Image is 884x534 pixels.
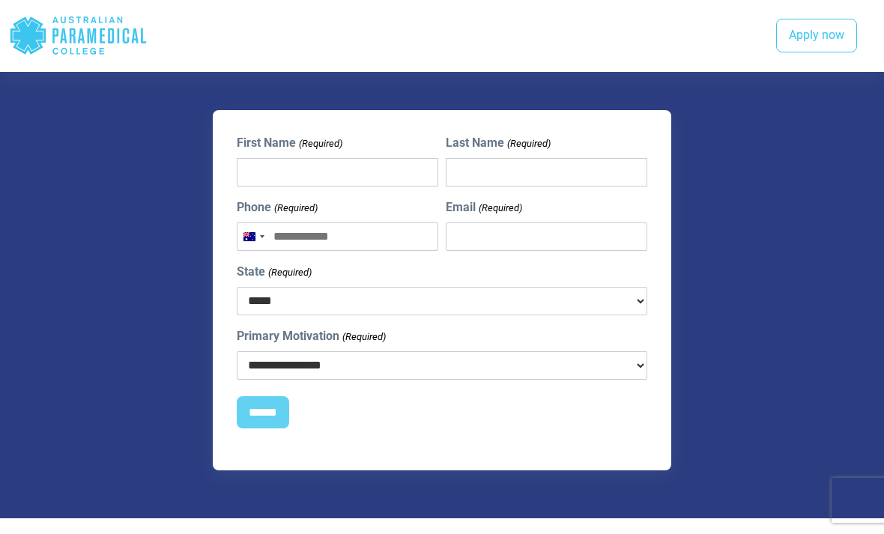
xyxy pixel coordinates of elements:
label: Email [446,199,521,217]
span: (Required) [273,201,318,216]
div: Australian Paramedical College [9,12,148,61]
a: Apply now [776,19,857,54]
button: Selected country [237,224,269,251]
label: Phone [237,199,317,217]
span: (Required) [477,201,522,216]
label: Primary Motivation [237,328,385,346]
label: State [237,264,311,282]
span: (Required) [267,266,312,281]
label: Last Name [446,135,550,153]
span: (Required) [341,330,386,345]
span: (Required) [297,137,342,152]
span: (Required) [506,137,551,152]
label: First Name [237,135,342,153]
